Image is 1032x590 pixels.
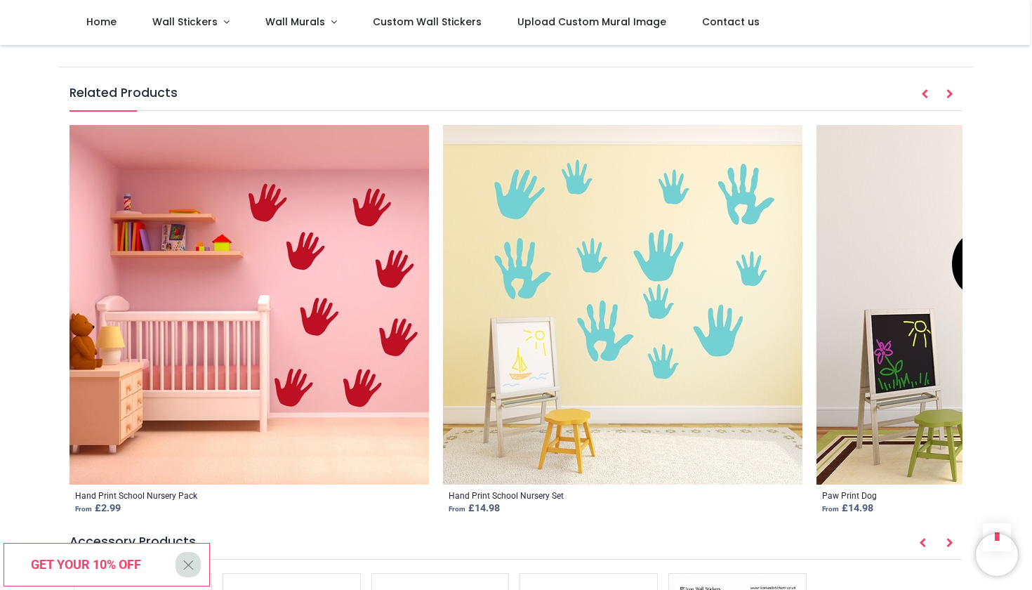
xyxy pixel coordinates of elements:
[449,490,564,502] a: Hand Print School Nursery Set
[373,15,482,29] span: Custom Wall Stickers
[75,490,197,502] a: Hand Print School Nursery Pack
[86,15,117,29] span: Home
[75,502,121,514] strong: £ 2.99
[75,505,92,513] span: From
[70,125,429,485] img: Hand Print School Nursery Wall Sticker Pack
[70,533,962,560] h5: Accessory Products
[517,15,666,29] span: Upload Custom Mural Image
[822,505,839,513] span: From
[443,125,802,485] img: Hand Print School Nursery Wall Sticker Set
[152,15,218,29] span: Wall Stickers
[937,532,962,556] button: Next
[449,502,500,514] strong: £ 14.98
[910,532,935,556] button: Prev
[912,83,937,107] button: Prev
[822,490,877,502] a: Paw Print Dog
[449,505,465,513] span: From
[822,502,873,514] strong: £ 14.98
[70,84,962,111] h5: Related Products
[976,534,1018,576] iframe: Brevo live chat
[937,83,962,107] button: Next
[702,15,760,29] span: Contact us
[265,15,325,29] span: Wall Murals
